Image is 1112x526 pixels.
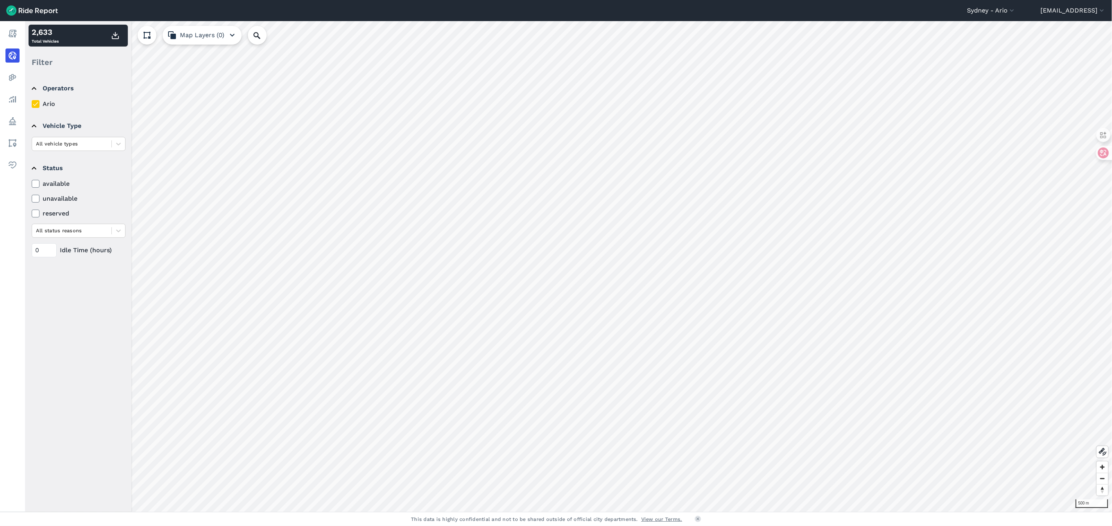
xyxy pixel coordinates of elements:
[163,26,242,45] button: Map Layers (0)
[32,26,59,45] div: Total Vehicles
[29,50,128,74] div: Filter
[5,92,20,106] a: Analyze
[5,70,20,84] a: Heatmaps
[967,6,1016,15] button: Sydney - Ario
[25,21,1112,512] canvas: Map
[32,26,59,38] div: 2,633
[32,157,124,179] summary: Status
[32,243,126,257] div: Idle Time (hours)
[5,158,20,172] a: Health
[1097,461,1108,473] button: Zoom in
[6,5,58,16] img: Ride Report
[1040,6,1106,15] button: [EMAIL_ADDRESS]
[641,515,682,523] a: View our Terms.
[1097,473,1108,484] button: Zoom out
[32,209,126,218] label: reserved
[248,26,279,45] input: Search Location or Vehicles
[32,77,124,99] summary: Operators
[5,114,20,128] a: Policy
[32,179,126,188] label: available
[1097,484,1108,495] button: Reset bearing to north
[5,48,20,63] a: Realtime
[32,99,126,109] label: Ario
[5,27,20,41] a: Report
[1076,499,1108,508] div: 500 m
[32,115,124,137] summary: Vehicle Type
[32,194,126,203] label: unavailable
[5,136,20,150] a: Areas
